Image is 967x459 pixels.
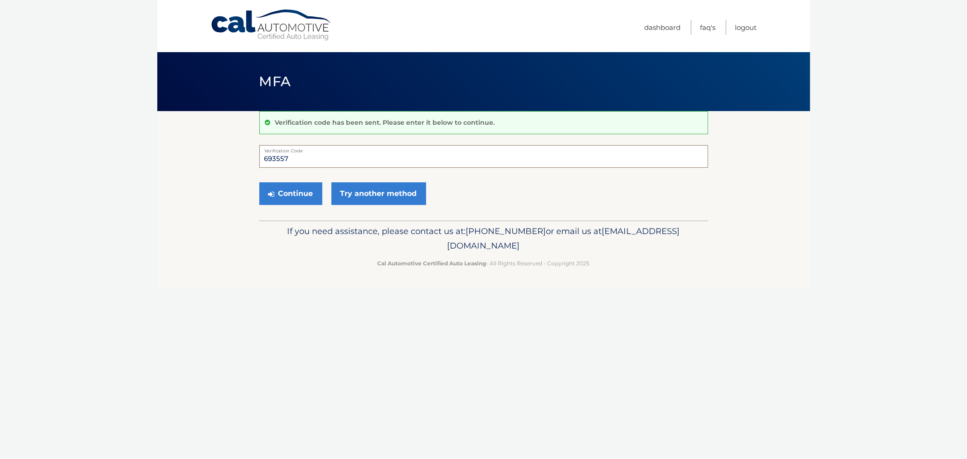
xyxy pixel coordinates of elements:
[210,9,333,41] a: Cal Automotive
[259,145,708,152] label: Verification Code
[259,73,291,90] span: MFA
[447,226,680,251] span: [EMAIL_ADDRESS][DOMAIN_NAME]
[259,145,708,168] input: Verification Code
[378,260,486,267] strong: Cal Automotive Certified Auto Leasing
[275,118,495,127] p: Verification code has been sent. Please enter it below to continue.
[331,182,426,205] a: Try another method
[645,20,681,35] a: Dashboard
[735,20,757,35] a: Logout
[259,182,322,205] button: Continue
[265,259,702,268] p: - All Rights Reserved - Copyright 2025
[466,226,546,236] span: [PHONE_NUMBER]
[700,20,716,35] a: FAQ's
[265,224,702,253] p: If you need assistance, please contact us at: or email us at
